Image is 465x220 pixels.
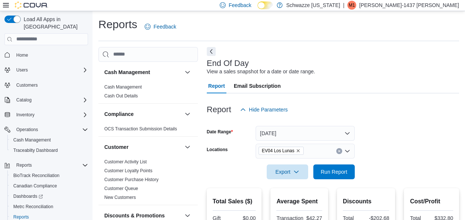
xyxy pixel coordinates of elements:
[7,170,91,181] button: BioTrack Reconciliation
[207,68,315,76] div: View a sales snapshot for a date or date range.
[10,136,54,144] a: Cash Management
[104,143,128,151] h3: Customer
[13,137,51,143] span: Cash Management
[183,143,192,151] button: Customer
[13,96,34,104] button: Catalog
[7,191,91,201] a: Dashboards
[104,93,138,99] a: Cash Out Details
[13,80,88,90] span: Customers
[7,135,91,145] button: Cash Management
[13,66,31,74] button: Users
[21,16,88,30] span: Load All Apps in [GEOGRAPHIC_DATA]
[16,162,32,168] span: Reports
[344,148,350,154] button: Open list of options
[10,181,88,190] span: Canadian Compliance
[10,146,88,155] span: Traceabilty Dashboard
[7,181,91,191] button: Canadian Compliance
[1,80,91,90] button: Customers
[104,84,142,90] a: Cash Management
[104,168,152,174] span: Customer Loyalty Points
[98,17,137,32] h1: Reports
[296,149,300,153] button: Remove EV04 Los Lunas from selection in this group
[98,157,198,205] div: Customer
[7,145,91,156] button: Traceabilty Dashboard
[15,1,48,9] img: Cova
[10,136,88,144] span: Cash Management
[10,202,56,211] a: Metrc Reconciliation
[10,181,60,190] a: Canadian Compliance
[256,126,355,141] button: [DATE]
[13,204,53,210] span: Metrc Reconciliation
[321,168,347,176] span: Run Report
[104,195,136,200] a: New Customers
[1,160,91,170] button: Reports
[13,66,88,74] span: Users
[16,52,28,58] span: Home
[104,177,159,182] a: Customer Purchase History
[104,126,177,131] a: OCS Transaction Submission Details
[13,147,58,153] span: Traceabilty Dashboard
[13,161,35,170] button: Reports
[1,95,91,105] button: Catalog
[207,129,233,135] label: Date Range
[1,65,91,75] button: Users
[10,192,46,201] a: Dashboards
[104,212,165,219] h3: Discounts & Promotions
[7,201,91,212] button: Metrc Reconciliation
[271,164,304,179] span: Export
[237,102,291,117] button: Hide Parameters
[10,171,88,180] span: BioTrack Reconciliation
[104,159,147,165] span: Customer Activity List
[10,146,61,155] a: Traceabilty Dashboard
[13,110,88,119] span: Inventory
[207,105,231,114] h3: Report
[16,112,34,118] span: Inventory
[257,9,258,10] span: Dark Mode
[104,168,152,173] a: Customer Loyalty Points
[104,69,182,76] button: Cash Management
[13,125,88,134] span: Operations
[13,125,41,134] button: Operations
[213,197,256,206] h2: Total Sales ($)
[257,1,273,9] input: Dark Mode
[410,197,453,206] h2: Cost/Profit
[104,212,182,219] button: Discounts & Promotions
[347,1,356,10] div: Mariah-1437 Marquez
[13,96,88,104] span: Catalog
[13,214,29,220] span: Reports
[16,97,31,103] span: Catalog
[13,183,57,189] span: Canadian Compliance
[259,147,304,155] span: EV04 Los Lunas
[343,1,344,10] p: |
[16,82,38,88] span: Customers
[359,1,459,10] p: [PERSON_NAME]-1437 [PERSON_NAME]
[104,177,159,183] span: Customer Purchase History
[104,84,142,90] span: Cash Management
[13,173,60,179] span: BioTrack Reconciliation
[16,67,28,73] span: Users
[207,147,228,153] label: Locations
[249,106,288,113] span: Hide Parameters
[10,202,88,211] span: Metrc Reconciliation
[1,124,91,135] button: Operations
[208,79,225,93] span: Report
[13,50,88,60] span: Home
[262,147,294,154] span: EV04 Los Lunas
[343,197,390,206] h2: Discounts
[286,1,340,10] p: Schwazze [US_STATE]
[142,19,179,34] a: Feedback
[98,124,198,136] div: Compliance
[1,110,91,120] button: Inventory
[104,69,150,76] h3: Cash Management
[98,83,198,103] div: Cash Management
[10,192,88,201] span: Dashboards
[313,164,355,179] button: Run Report
[16,127,38,133] span: Operations
[336,148,342,154] button: Clear input
[13,161,88,170] span: Reports
[104,186,138,191] a: Customer Queue
[13,110,37,119] button: Inventory
[13,51,31,60] a: Home
[13,81,41,90] a: Customers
